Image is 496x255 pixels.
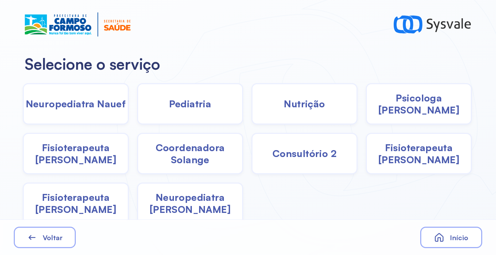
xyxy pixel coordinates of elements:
[138,191,242,215] span: Neuropediatra [PERSON_NAME]
[394,12,471,37] img: logo-sysvale.svg
[367,141,471,166] span: Fisioterapeuta [PERSON_NAME]
[169,98,211,110] span: Pediatria
[138,141,242,166] span: Coordenadora Solange
[272,147,337,159] span: Consultório 2
[284,98,325,110] span: Nutrição
[26,98,126,110] span: Neuropediatra Nauef
[25,55,471,73] h2: Selecione o serviço
[450,233,468,242] span: Início
[43,233,63,242] span: Voltar
[24,141,128,166] span: Fisioterapeuta [PERSON_NAME]
[367,92,471,116] span: Psicologa [PERSON_NAME]
[25,12,131,37] img: Logotipo do estabelecimento
[24,191,128,215] span: Fisioterapeuta [PERSON_NAME]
